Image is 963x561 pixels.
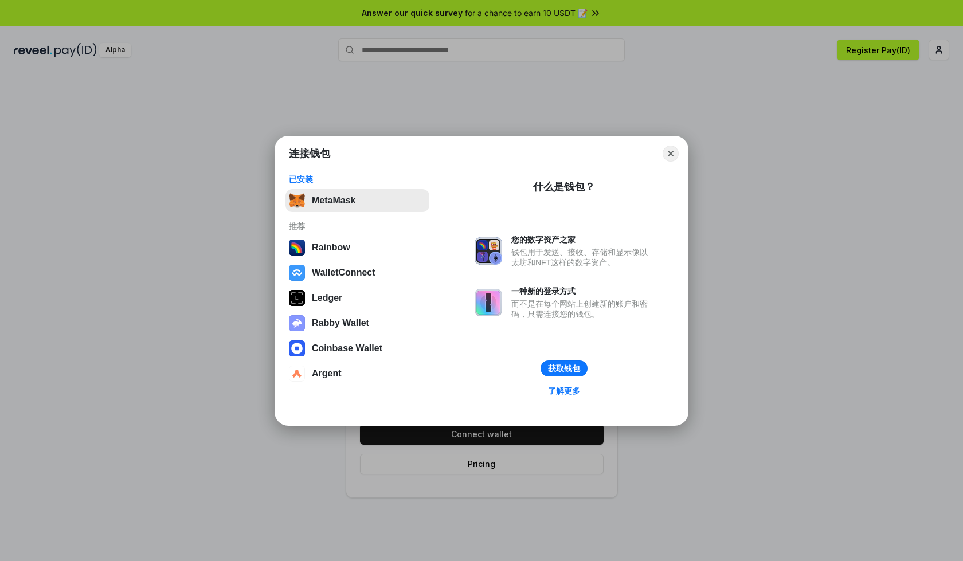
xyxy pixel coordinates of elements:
[285,189,429,212] button: MetaMask
[285,236,429,259] button: Rainbow
[312,293,342,303] div: Ledger
[289,193,305,209] img: svg+xml,%3Csvg%20fill%3D%22none%22%20height%3D%2233%22%20viewBox%3D%220%200%2035%2033%22%20width%...
[475,289,502,316] img: svg+xml,%3Csvg%20xmlns%3D%22http%3A%2F%2Fwww.w3.org%2F2000%2Fsvg%22%20fill%3D%22none%22%20viewBox...
[541,383,587,398] a: 了解更多
[511,286,653,296] div: 一种新的登录方式
[511,299,653,319] div: 而不是在每个网站上创建新的账户和密码，只需连接您的钱包。
[312,268,375,278] div: WalletConnect
[312,242,350,253] div: Rainbow
[285,261,429,284] button: WalletConnect
[285,362,429,385] button: Argent
[533,180,595,194] div: 什么是钱包？
[475,237,502,265] img: svg+xml,%3Csvg%20xmlns%3D%22http%3A%2F%2Fwww.w3.org%2F2000%2Fsvg%22%20fill%3D%22none%22%20viewBox...
[312,195,355,206] div: MetaMask
[663,146,679,162] button: Close
[548,363,580,374] div: 获取钱包
[285,287,429,309] button: Ledger
[289,265,305,281] img: svg+xml,%3Csvg%20width%3D%2228%22%20height%3D%2228%22%20viewBox%3D%220%200%2028%2028%22%20fill%3D...
[312,343,382,354] div: Coinbase Wallet
[312,368,342,379] div: Argent
[289,290,305,306] img: svg+xml,%3Csvg%20xmlns%3D%22http%3A%2F%2Fwww.w3.org%2F2000%2Fsvg%22%20width%3D%2228%22%20height%3...
[285,312,429,335] button: Rabby Wallet
[285,337,429,360] button: Coinbase Wallet
[511,247,653,268] div: 钱包用于发送、接收、存储和显示像以太坊和NFT这样的数字资产。
[511,234,653,245] div: 您的数字资产之家
[541,360,588,376] button: 获取钱包
[289,174,426,185] div: 已安装
[289,366,305,382] img: svg+xml,%3Csvg%20width%3D%2228%22%20height%3D%2228%22%20viewBox%3D%220%200%2028%2028%22%20fill%3D...
[289,147,330,160] h1: 连接钱包
[289,340,305,356] img: svg+xml,%3Csvg%20width%3D%2228%22%20height%3D%2228%22%20viewBox%3D%220%200%2028%2028%22%20fill%3D...
[289,315,305,331] img: svg+xml,%3Csvg%20xmlns%3D%22http%3A%2F%2Fwww.w3.org%2F2000%2Fsvg%22%20fill%3D%22none%22%20viewBox...
[312,318,369,328] div: Rabby Wallet
[289,221,426,232] div: 推荐
[289,240,305,256] img: svg+xml,%3Csvg%20width%3D%22120%22%20height%3D%22120%22%20viewBox%3D%220%200%20120%20120%22%20fil...
[548,386,580,396] div: 了解更多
